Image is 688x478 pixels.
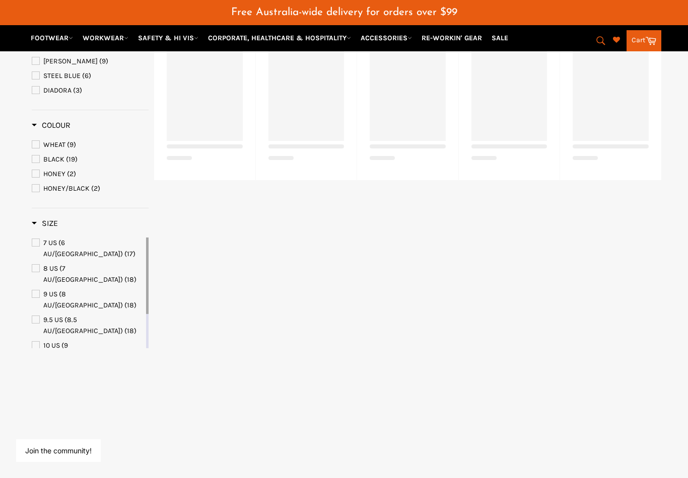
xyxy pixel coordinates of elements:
[124,275,136,284] span: (18)
[82,71,91,80] span: (6)
[43,57,98,65] span: [PERSON_NAME]
[43,315,123,335] span: 9.5 US (8.5 AU/[GEOGRAPHIC_DATA])
[27,29,77,47] a: FOOTWEAR
[488,29,512,47] a: SALE
[43,71,81,80] span: STEEL BLUE
[627,30,661,51] a: Cart
[43,86,72,95] span: DIADORA
[32,169,149,180] a: HONEY
[32,314,144,337] a: 9.5 US (8.5 AU/UK)
[99,57,108,65] span: (9)
[32,263,144,285] a: 8 US (7 AU/UK)
[67,140,76,149] span: (9)
[357,29,416,47] a: ACCESSORIES
[32,56,149,67] a: MACK
[43,341,123,361] span: 10 US (9 AU/[GEOGRAPHIC_DATA])
[32,154,149,165] a: BLACK
[32,120,71,130] h3: Colour
[32,218,58,228] span: Size
[32,218,58,228] h3: Size
[32,139,149,150] a: WHEAT
[134,29,202,47] a: SAFETY & HI VIS
[32,340,144,362] a: 10 US (9 AU/UK)
[67,170,76,178] span: (2)
[32,183,149,194] a: HONEY/BLACK
[43,290,123,309] span: 9 US (8 AU/[GEOGRAPHIC_DATA])
[91,184,100,193] span: (2)
[32,237,144,260] a: 7 US (6 AU/UK)
[25,446,92,455] button: Join the community!
[79,29,132,47] a: WORKWEAR
[73,86,82,95] span: (3)
[43,140,65,149] span: WHEAT
[418,29,486,47] a: RE-WORKIN' GEAR
[124,301,136,309] span: (18)
[124,250,135,258] span: (17)
[32,289,144,311] a: 9 US (8 AU/UK)
[32,85,149,96] a: DIADORA
[43,155,64,164] span: BLACK
[66,155,78,164] span: (19)
[43,170,65,178] span: HONEY
[231,7,457,18] span: Free Australia-wide delivery for orders over $99
[124,327,136,335] span: (18)
[43,238,123,258] span: 7 US (6 AU/[GEOGRAPHIC_DATA])
[43,264,123,284] span: 8 US (7 AU/[GEOGRAPHIC_DATA])
[32,70,149,82] a: STEEL BLUE
[43,184,90,193] span: HONEY/BLACK
[204,29,355,47] a: CORPORATE, HEALTHCARE & HOSPITALITY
